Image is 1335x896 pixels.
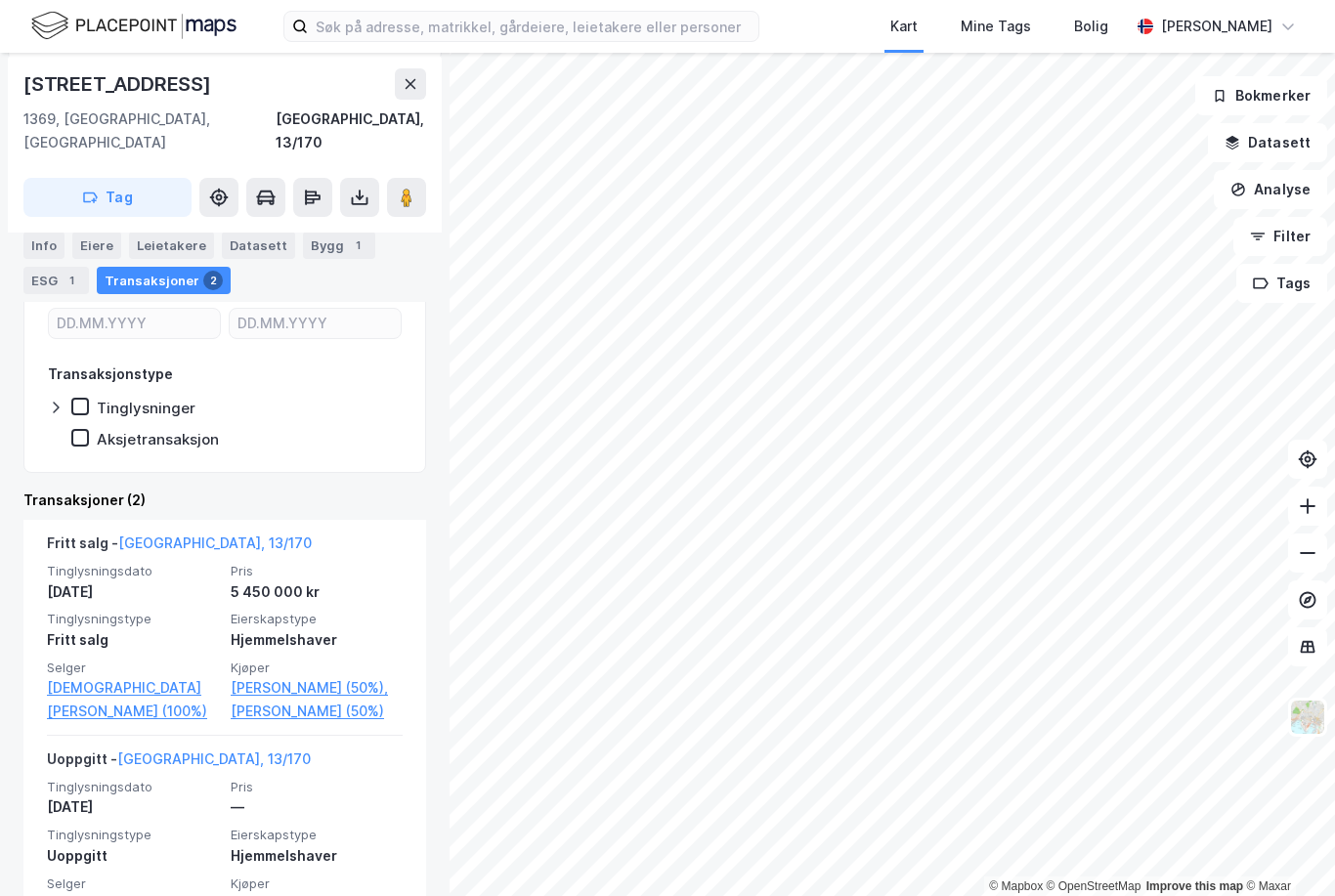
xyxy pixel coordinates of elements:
img: logo.f888ab2527a4732fd821a326f86c7f29.svg [31,9,237,43]
span: Eierskapstype [231,611,403,627]
div: Hjemmelshaver [231,844,403,868]
div: 2 [203,271,223,290]
div: 1 [62,271,81,290]
div: [DATE] [47,795,219,819]
span: Eierskapstype [231,827,403,843]
div: Fritt salg - [47,532,312,563]
span: Pris [231,563,403,579]
div: [GEOGRAPHIC_DATA], 13/170 [276,107,426,154]
div: [PERSON_NAME] [1161,15,1272,38]
div: Transaksjonstype [48,363,173,386]
span: Tinglysningsdato [47,779,219,795]
button: Datasett [1208,123,1327,162]
a: [PERSON_NAME] (50%) [231,700,403,723]
a: [GEOGRAPHIC_DATA], 13/170 [117,750,311,767]
div: Tinglysninger [97,399,195,417]
div: Transaksjoner (2) [23,489,426,512]
a: Mapbox [989,879,1043,893]
div: 1 [348,235,367,255]
span: Selger [47,660,219,676]
div: Transaksjoner [97,267,231,294]
span: Kjøper [231,875,403,892]
button: Tags [1236,264,1327,303]
a: Improve this map [1146,879,1243,893]
iframe: Chat Widget [1237,802,1335,896]
div: Mine Tags [961,15,1031,38]
div: Bolig [1074,15,1108,38]
span: Kjøper [231,660,403,676]
div: Eiere [72,232,121,259]
div: Datasett [222,232,295,259]
span: Selger [47,875,219,892]
span: Tinglysningstype [47,611,219,627]
a: [DEMOGRAPHIC_DATA][PERSON_NAME] (100%) [47,676,219,723]
div: Leietakere [129,232,214,259]
div: Kontrollprogram for chat [1237,802,1335,896]
div: 5 450 000 kr [231,580,403,604]
span: Tinglysningsdato [47,563,219,579]
div: Fritt salg [47,628,219,652]
div: ESG [23,267,89,294]
div: Bygg [303,232,375,259]
span: Tinglysningstype [47,827,219,843]
button: Bokmerker [1195,76,1327,115]
span: Pris [231,779,403,795]
a: [PERSON_NAME] (50%), [231,676,403,700]
div: [STREET_ADDRESS] [23,68,215,100]
div: Kart [890,15,918,38]
input: DD.MM.YYYY [230,309,401,338]
button: Filter [1233,217,1327,256]
a: [GEOGRAPHIC_DATA], 13/170 [118,534,312,551]
input: DD.MM.YYYY [49,309,220,338]
div: 1369, [GEOGRAPHIC_DATA], [GEOGRAPHIC_DATA] [23,107,276,154]
button: Tag [23,178,192,217]
button: Analyse [1214,170,1327,209]
div: Uoppgitt - [47,747,311,779]
div: Info [23,232,65,259]
div: Uoppgitt [47,844,219,868]
div: Aksjetransaksjon [97,430,219,448]
div: — [231,795,403,819]
img: Z [1289,699,1326,736]
div: [DATE] [47,580,219,604]
div: Hjemmelshaver [231,628,403,652]
input: Søk på adresse, matrikkel, gårdeiere, leietakere eller personer [308,12,758,41]
a: OpenStreetMap [1047,879,1141,893]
